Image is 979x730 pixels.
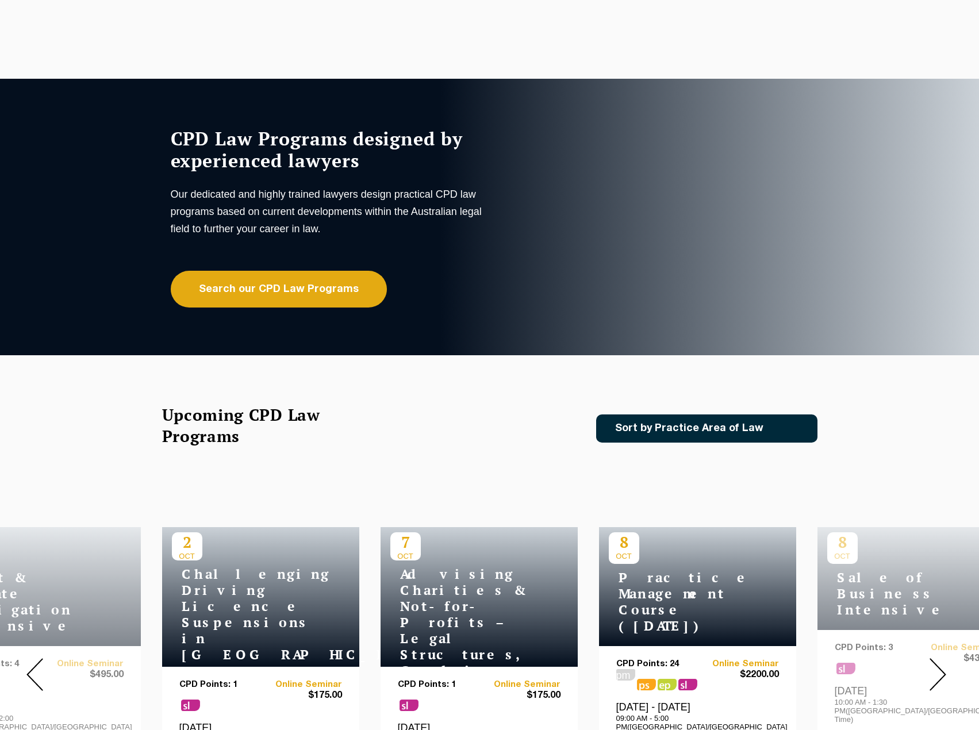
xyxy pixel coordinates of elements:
span: $175.00 [260,690,342,702]
a: Online Seminar [479,680,560,690]
p: CPD Points: 24 [616,659,698,669]
a: Search our CPD Law Programs [171,271,387,308]
span: OCT [172,552,202,560]
span: sl [678,679,697,690]
p: CPD Points: 1 [398,680,479,690]
h4: Challenging Driving Licence Suspensions in [GEOGRAPHIC_DATA] [172,566,316,663]
span: $175.00 [479,690,560,702]
p: Our dedicated and highly trained lawyers design practical CPD law programs based on current devel... [171,186,487,237]
p: 7 [390,532,421,552]
span: pm [616,669,635,681]
span: ps [637,679,656,690]
h4: Practice Management Course ([DATE]) [609,570,753,634]
span: OCT [390,552,421,560]
a: Online Seminar [260,680,342,690]
span: ps [658,679,677,690]
h2: Upcoming CPD Law Programs [162,404,349,447]
p: 2 [172,532,202,552]
h1: CPD Law Programs designed by experienced lawyers [171,128,487,171]
a: Online Seminar [697,659,779,669]
span: OCT [609,552,639,560]
img: Icon [782,424,795,433]
span: $2200.00 [697,669,779,681]
img: Prev [26,658,43,691]
span: sl [400,700,419,711]
h4: Advising Charities & Not-for-Profits – Legal Structures, Compliance & Risk Management [390,566,534,711]
p: 8 [609,532,639,552]
img: Next [930,658,946,691]
span: sl [181,700,200,711]
a: Sort by Practice Area of Law [596,414,817,443]
p: CPD Points: 1 [179,680,261,690]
